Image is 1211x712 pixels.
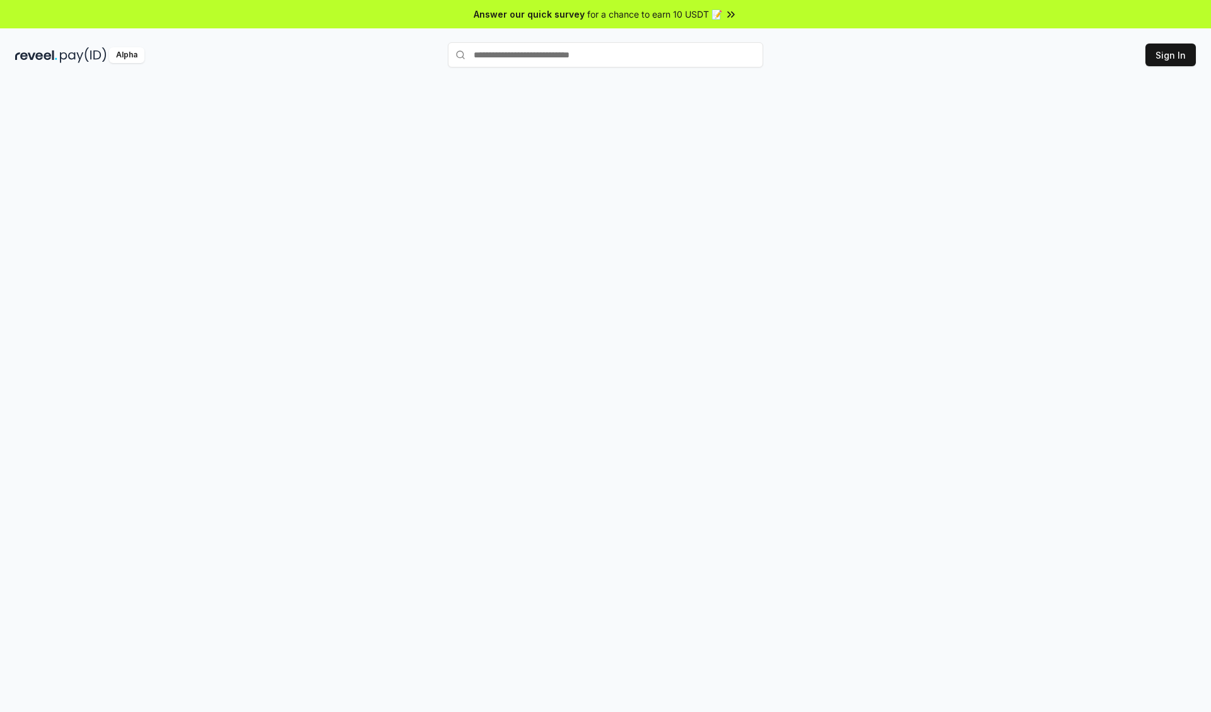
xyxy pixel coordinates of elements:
span: for a chance to earn 10 USDT 📝 [587,8,722,21]
div: Alpha [109,47,144,63]
img: pay_id [60,47,107,63]
button: Sign In [1145,44,1196,66]
img: reveel_dark [15,47,57,63]
span: Answer our quick survey [474,8,585,21]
